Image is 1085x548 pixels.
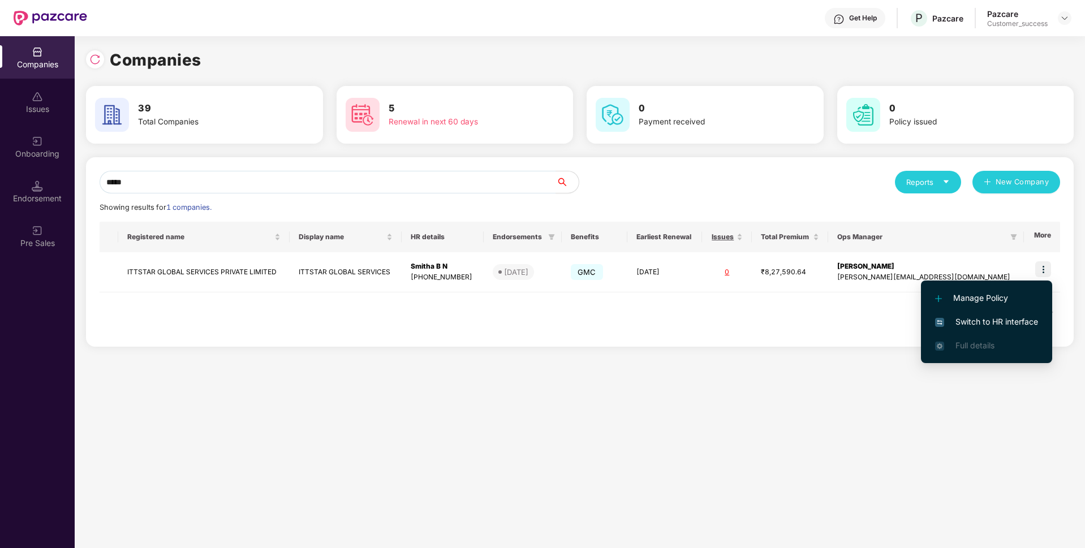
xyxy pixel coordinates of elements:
[752,222,828,252] th: Total Premium
[932,13,963,24] div: Pazcare
[166,203,212,212] span: 1 companies.
[32,46,43,58] img: svg+xml;base64,PHN2ZyBpZD0iQ29tcGFuaWVzIiB4bWxucz0iaHR0cDovL3d3dy53My5vcmcvMjAwMC9zdmciIHdpZHRoPS...
[290,222,402,252] th: Display name
[915,11,923,25] span: P
[627,222,702,252] th: Earliest Renewal
[504,266,528,278] div: [DATE]
[32,91,43,102] img: svg+xml;base64,PHN2ZyBpZD0iSXNzdWVzX2Rpc2FibGVkIiB4bWxucz0iaHR0cDovL3d3dy53My5vcmcvMjAwMC9zdmciIH...
[14,11,87,25] img: New Pazcare Logo
[935,342,944,351] img: svg+xml;base64,PHN2ZyB4bWxucz0iaHR0cDovL3d3dy53My5vcmcvMjAwMC9zdmciIHdpZHRoPSIxNi4zNjMiIGhlaWdodD...
[889,116,1032,128] div: Policy issued
[761,267,819,278] div: ₹8,27,590.64
[346,98,380,132] img: svg+xml;base64,PHN2ZyB4bWxucz0iaHR0cDovL3d3dy53My5vcmcvMjAwMC9zdmciIHdpZHRoPSI2MCIgaGVpZ2h0PSI2MC...
[1010,234,1017,240] span: filter
[411,261,474,272] div: Smitha B N
[546,230,557,244] span: filter
[711,232,734,241] span: Issues
[972,171,1060,193] button: plusNew Company
[1008,230,1019,244] span: filter
[702,222,752,252] th: Issues
[639,101,781,116] h3: 0
[942,178,950,185] span: caret-down
[761,232,811,241] span: Total Premium
[556,178,579,187] span: search
[987,19,1048,28] div: Customer_success
[299,232,385,241] span: Display name
[596,98,630,132] img: svg+xml;base64,PHN2ZyB4bWxucz0iaHR0cDovL3d3dy53My5vcmcvMjAwMC9zdmciIHdpZHRoPSI2MCIgaGVpZ2h0PSI2MC...
[389,101,531,116] h3: 5
[955,340,994,350] span: Full details
[493,232,544,241] span: Endorsements
[711,267,743,278] div: 0
[837,232,1006,241] span: Ops Manager
[389,116,531,128] div: Renewal in next 60 days
[138,101,281,116] h3: 39
[32,225,43,236] img: svg+xml;base64,PHN2ZyB3aWR0aD0iMjAiIGhlaWdodD0iMjAiIHZpZXdCb3g9IjAgMCAyMCAyMCIgZmlsbD0ibm9uZSIgeG...
[127,232,272,241] span: Registered name
[837,272,1015,283] div: [PERSON_NAME][EMAIL_ADDRESS][DOMAIN_NAME]
[984,178,991,187] span: plus
[32,136,43,147] img: svg+xml;base64,PHN2ZyB3aWR0aD0iMjAiIGhlaWdodD0iMjAiIHZpZXdCb3g9IjAgMCAyMCAyMCIgZmlsbD0ibm9uZSIgeG...
[118,252,290,292] td: ITTSTAR GLOBAL SERVICES PRIVATE LIMITED
[1024,222,1060,252] th: More
[402,222,483,252] th: HR details
[935,295,942,302] img: svg+xml;base64,PHN2ZyB4bWxucz0iaHR0cDovL3d3dy53My5vcmcvMjAwMC9zdmciIHdpZHRoPSIxMi4yMDEiIGhlaWdodD...
[290,252,402,292] td: ITTSTAR GLOBAL SERVICES
[987,8,1048,19] div: Pazcare
[89,54,101,65] img: svg+xml;base64,PHN2ZyBpZD0iUmVsb2FkLTMyeDMyIiB4bWxucz0iaHR0cDovL3d3dy53My5vcmcvMjAwMC9zdmciIHdpZH...
[1060,14,1069,23] img: svg+xml;base64,PHN2ZyBpZD0iRHJvcGRvd24tMzJ4MzIiIHhtbG5zPSJodHRwOi8vd3d3LnczLm9yZy8yMDAwL3N2ZyIgd2...
[837,261,1015,272] div: [PERSON_NAME]
[110,48,201,72] h1: Companies
[1035,261,1051,277] img: icon
[996,176,1049,188] span: New Company
[411,272,474,283] div: [PHONE_NUMBER]
[118,222,290,252] th: Registered name
[639,116,781,128] div: Payment received
[556,171,579,193] button: search
[627,252,702,292] td: [DATE]
[548,234,555,240] span: filter
[935,318,944,327] img: svg+xml;base64,PHN2ZyB4bWxucz0iaHR0cDovL3d3dy53My5vcmcvMjAwMC9zdmciIHdpZHRoPSIxNiIgaGVpZ2h0PSIxNi...
[100,203,212,212] span: Showing results for
[889,101,1032,116] h3: 0
[833,14,845,25] img: svg+xml;base64,PHN2ZyBpZD0iSGVscC0zMngzMiIgeG1sbnM9Imh0dHA6Ly93d3cudzMub3JnLzIwMDAvc3ZnIiB3aWR0aD...
[935,316,1038,328] span: Switch to HR interface
[935,292,1038,304] span: Manage Policy
[138,116,281,128] div: Total Companies
[32,180,43,192] img: svg+xml;base64,PHN2ZyB3aWR0aD0iMTQuNSIgaGVpZ2h0PSIxNC41IiB2aWV3Qm94PSIwIDAgMTYgMTYiIGZpbGw9Im5vbm...
[849,14,877,23] div: Get Help
[571,264,603,280] span: GMC
[562,222,627,252] th: Benefits
[906,176,950,188] div: Reports
[95,98,129,132] img: svg+xml;base64,PHN2ZyB4bWxucz0iaHR0cDovL3d3dy53My5vcmcvMjAwMC9zdmciIHdpZHRoPSI2MCIgaGVpZ2h0PSI2MC...
[846,98,880,132] img: svg+xml;base64,PHN2ZyB4bWxucz0iaHR0cDovL3d3dy53My5vcmcvMjAwMC9zdmciIHdpZHRoPSI2MCIgaGVpZ2h0PSI2MC...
